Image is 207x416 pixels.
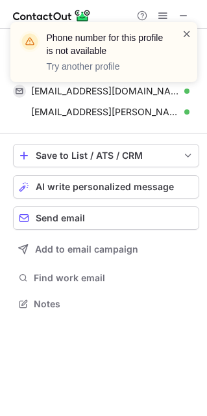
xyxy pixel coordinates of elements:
[13,206,199,230] button: Send email
[13,238,199,261] button: Add to email campaign
[13,175,199,199] button: AI write personalized message
[31,106,180,118] span: [EMAIL_ADDRESS][PERSON_NAME][DOMAIN_NAME]
[13,8,91,23] img: ContactOut v5.3.10
[36,182,174,192] span: AI write personalized message
[13,269,199,287] button: Find work email
[47,60,166,73] p: Try another profile
[47,31,166,57] header: Phone number for this profile is not available
[36,213,85,223] span: Send email
[13,295,199,313] button: Notes
[19,31,40,52] img: warning
[36,150,177,161] div: Save to List / ATS / CRM
[35,244,138,255] span: Add to email campaign
[34,298,194,310] span: Notes
[13,144,199,167] button: save-profile-one-click
[34,272,194,284] span: Find work email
